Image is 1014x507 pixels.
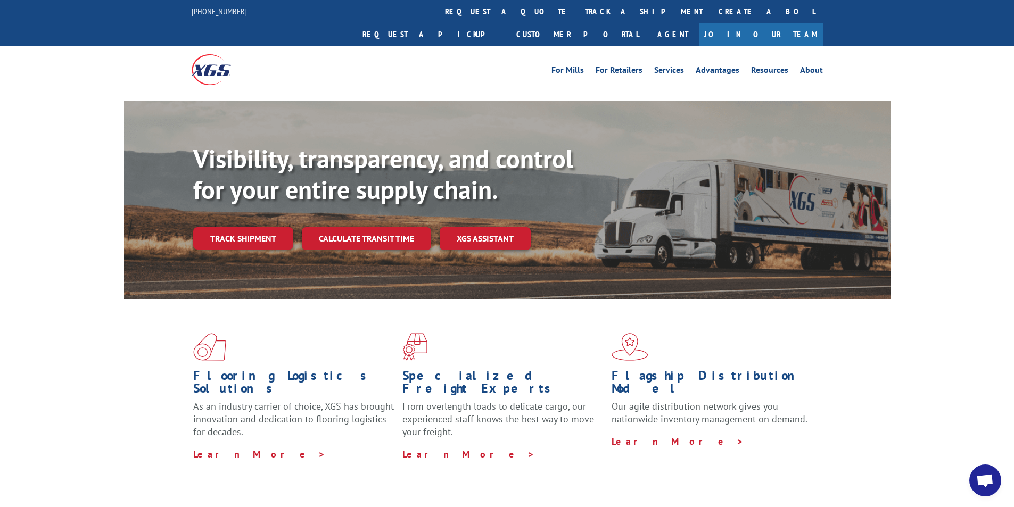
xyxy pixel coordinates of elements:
[647,23,699,46] a: Agent
[596,66,642,78] a: For Retailers
[654,66,684,78] a: Services
[193,142,573,206] b: Visibility, transparency, and control for your entire supply chain.
[402,400,604,447] p: From overlength loads to delicate cargo, our experienced staff knows the best way to move your fr...
[193,227,293,250] a: Track shipment
[699,23,823,46] a: Join Our Team
[612,369,813,400] h1: Flagship Distribution Model
[402,333,427,361] img: xgs-icon-focused-on-flooring-red
[612,333,648,361] img: xgs-icon-flagship-distribution-model-red
[508,23,647,46] a: Customer Portal
[612,435,744,447] a: Learn More >
[193,400,394,438] span: As an industry carrier of choice, XGS has brought innovation and dedication to flooring logistics...
[302,227,431,250] a: Calculate transit time
[551,66,584,78] a: For Mills
[440,227,531,250] a: XGS ASSISTANT
[969,464,1001,496] div: Open chat
[193,448,326,460] a: Learn More >
[192,6,247,16] a: [PHONE_NUMBER]
[612,400,807,425] span: Our agile distribution network gives you nationwide inventory management on demand.
[193,369,394,400] h1: Flooring Logistics Solutions
[696,66,739,78] a: Advantages
[355,23,508,46] a: Request a pickup
[193,333,226,361] img: xgs-icon-total-supply-chain-intelligence-red
[402,448,535,460] a: Learn More >
[800,66,823,78] a: About
[751,66,788,78] a: Resources
[402,369,604,400] h1: Specialized Freight Experts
